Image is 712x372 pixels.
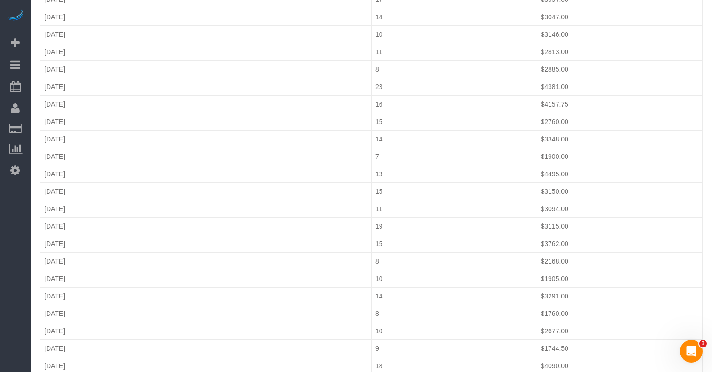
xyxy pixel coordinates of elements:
td: $4381.00 [537,78,703,95]
td: [DATE] [40,235,372,252]
td: 9 [372,339,537,357]
td: [DATE] [40,339,372,357]
td: 15 [372,113,537,130]
td: 11 [372,200,537,217]
td: 10 [372,25,537,43]
td: $3348.00 [537,130,703,148]
td: [DATE] [40,25,372,43]
td: [DATE] [40,305,372,322]
td: 10 [372,322,537,339]
td: [DATE] [40,148,372,165]
td: $2760.00 [537,113,703,130]
td: [DATE] [40,8,372,25]
td: $1905.00 [537,270,703,287]
td: 14 [372,130,537,148]
td: 8 [372,60,537,78]
span: 3 [699,340,707,347]
td: $2168.00 [537,252,703,270]
td: [DATE] [40,252,372,270]
td: 14 [372,287,537,305]
td: $3146.00 [537,25,703,43]
td: $3150.00 [537,182,703,200]
td: $4495.00 [537,165,703,182]
td: 8 [372,252,537,270]
td: 10 [372,270,537,287]
td: $2813.00 [537,43,703,60]
img: Automaid Logo [6,9,24,23]
td: [DATE] [40,165,372,182]
td: 14 [372,8,537,25]
td: [DATE] [40,78,372,95]
td: 13 [372,165,537,182]
td: [DATE] [40,270,372,287]
td: $4157.75 [537,95,703,113]
td: $3094.00 [537,200,703,217]
td: 8 [372,305,537,322]
td: [DATE] [40,113,372,130]
td: 15 [372,182,537,200]
td: [DATE] [40,200,372,217]
td: 11 [372,43,537,60]
td: $3762.00 [537,235,703,252]
td: $2885.00 [537,60,703,78]
td: $3115.00 [537,217,703,235]
td: $3047.00 [537,8,703,25]
td: [DATE] [40,60,372,78]
td: [DATE] [40,130,372,148]
iframe: Intercom live chat [680,340,703,363]
td: [DATE] [40,43,372,60]
td: 7 [372,148,537,165]
td: [DATE] [40,217,372,235]
td: [DATE] [40,322,372,339]
td: $1744.50 [537,339,703,357]
td: 23 [372,78,537,95]
td: $3291.00 [537,287,703,305]
td: [DATE] [40,182,372,200]
td: $1900.00 [537,148,703,165]
td: [DATE] [40,287,372,305]
td: 19 [372,217,537,235]
td: $2677.00 [537,322,703,339]
td: 15 [372,235,537,252]
td: [DATE] [40,95,372,113]
td: 16 [372,95,537,113]
td: $1760.00 [537,305,703,322]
